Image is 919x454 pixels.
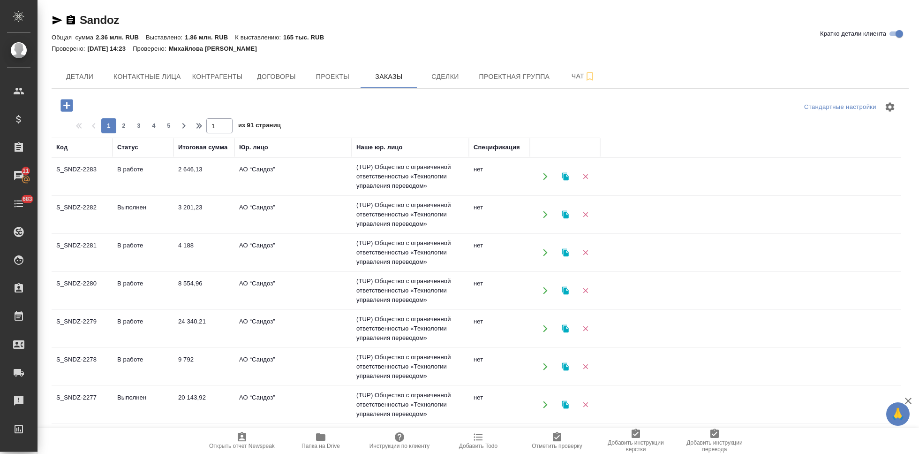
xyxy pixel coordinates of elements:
p: 165 тыс. RUB [283,34,331,41]
svg: Подписаться [584,71,595,82]
button: 2 [116,118,131,133]
td: нет [469,312,530,345]
button: Открыть [535,205,555,224]
td: нет [469,388,530,421]
button: Удалить [576,281,595,300]
button: Открыть [535,395,555,415]
td: 3 201,23 [173,198,234,231]
td: нет [469,160,530,193]
button: Удалить [576,167,595,186]
span: 11 [17,166,35,176]
span: Добавить инструкции верстки [602,439,670,453]
p: [DATE] 14:23 [88,45,133,52]
td: 2 646,13 [173,160,234,193]
td: 24 340,21 [173,312,234,345]
button: Клонировать [556,281,575,300]
td: S_SNDZ-2280 [52,274,113,307]
td: АО “Сандоз” [234,274,352,307]
button: Добавить инструкции верстки [596,428,675,454]
td: S_SNDZ-2277 [52,388,113,421]
button: Открыть [535,357,555,377]
span: 3 [131,121,146,131]
td: 20 143,92 [173,388,234,421]
td: В работе [113,350,173,383]
button: Удалить [576,319,595,339]
td: АО “Сандоз” [234,160,352,193]
span: из 91 страниц [238,120,281,133]
span: 🙏 [890,404,906,424]
td: нет [469,350,530,383]
td: нет [469,274,530,307]
button: Удалить [576,243,595,262]
button: Удалить [576,205,595,224]
button: Клонировать [556,243,575,262]
span: 4 [146,121,161,131]
button: Добавить Todo [439,428,518,454]
button: Папка на Drive [281,428,360,454]
p: Михайлова [PERSON_NAME] [169,45,264,52]
button: Клонировать [556,395,575,415]
td: 8 554,96 [173,274,234,307]
span: 2 [116,121,131,131]
span: Кратко детали клиента [820,29,886,38]
p: 1.86 млн. RUB [185,34,235,41]
button: Инструкции по клиенту [360,428,439,454]
div: Юр. лицо [239,143,268,152]
span: Договоры [254,71,299,83]
button: 5 [161,118,176,133]
button: Открыть отчет Newspeak [203,428,281,454]
button: Открыть [535,167,555,186]
td: АО “Сандоз” [234,236,352,269]
td: S_SNDZ-2282 [52,198,113,231]
td: S_SNDZ-2278 [52,350,113,383]
div: Итоговая сумма [178,143,227,152]
span: 683 [17,194,38,204]
td: Выполнен [113,388,173,421]
span: Добавить инструкции перевода [681,439,748,453]
td: В работе [113,274,173,307]
span: Заказы [366,71,411,83]
td: S_SNDZ-2279 [52,312,113,345]
button: Клонировать [556,167,575,186]
span: Контактные лица [113,71,181,83]
div: split button [802,100,879,115]
td: АО “Сандоз” [234,198,352,231]
span: Проектная группа [479,71,550,83]
button: Открыть [535,243,555,262]
td: (TUP) Общество с ограниченной ответственностью «Технологии управления переводом» [352,234,469,271]
span: Настроить таблицу [879,96,901,118]
div: Наше юр. лицо [356,143,403,152]
td: нет [469,236,530,269]
span: Детали [57,71,102,83]
span: Отметить проверку [532,443,582,449]
p: Общая сумма [52,34,96,41]
td: (TUP) Общество с ограниченной ответственностью «Технологии управления переводом» [352,158,469,195]
button: Отметить проверку [518,428,596,454]
button: Клонировать [556,205,575,224]
span: Открыть отчет Newspeak [209,443,275,449]
span: Контрагенты [192,71,243,83]
a: 683 [2,192,35,215]
span: 5 [161,121,176,131]
p: Проверено: [133,45,169,52]
span: Проекты [310,71,355,83]
td: (TUP) Общество с ограниченной ответственностью «Технологии управления переводом» [352,310,469,347]
td: (TUP) Общество с ограниченной ответственностью «Технологии управления переводом» [352,386,469,423]
div: Статус [117,143,138,152]
span: Сделки [422,71,467,83]
button: Удалить [576,395,595,415]
p: К выставлению: [235,34,283,41]
button: Открыть [535,281,555,300]
td: АО “Сандоз” [234,350,352,383]
div: Спецификация [474,143,520,152]
td: Выполнен [113,198,173,231]
button: Клонировать [556,357,575,377]
td: S_SNDZ-2283 [52,160,113,193]
button: Скопировать ссылку для ЯМессенджера [52,15,63,26]
td: 4 188 [173,236,234,269]
td: АО “Сандоз” [234,312,352,345]
td: (TUP) Общество с ограниченной ответственностью «Технологии управления переводом» [352,272,469,309]
td: (TUP) Общество с ограниченной ответственностью «Технологии управления переводом» [352,196,469,233]
button: 🙏 [886,402,910,426]
button: Добавить проект [54,96,80,115]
